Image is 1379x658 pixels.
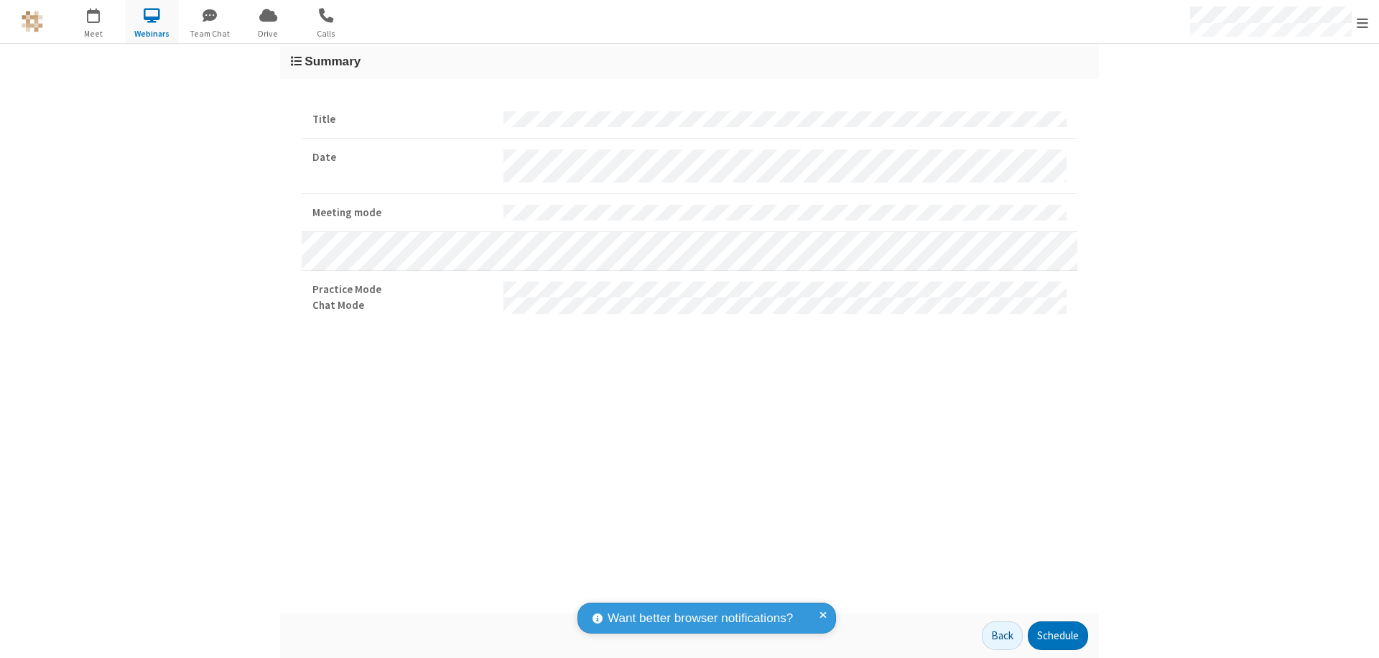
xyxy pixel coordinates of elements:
strong: Practice Mode [312,282,493,298]
strong: Title [312,111,493,128]
img: QA Selenium DO NOT DELETE OR CHANGE [22,11,43,32]
span: Webinars [125,27,179,40]
span: Meet [67,27,121,40]
span: Summary [305,54,361,68]
span: Team Chat [183,27,237,40]
span: Want better browser notifications? [608,609,793,628]
button: Schedule [1028,621,1088,650]
strong: Date [312,149,493,166]
strong: Meeting mode [312,205,493,221]
strong: Chat Mode [312,297,493,314]
button: Back [982,621,1023,650]
span: Drive [241,27,295,40]
span: Calls [300,27,353,40]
